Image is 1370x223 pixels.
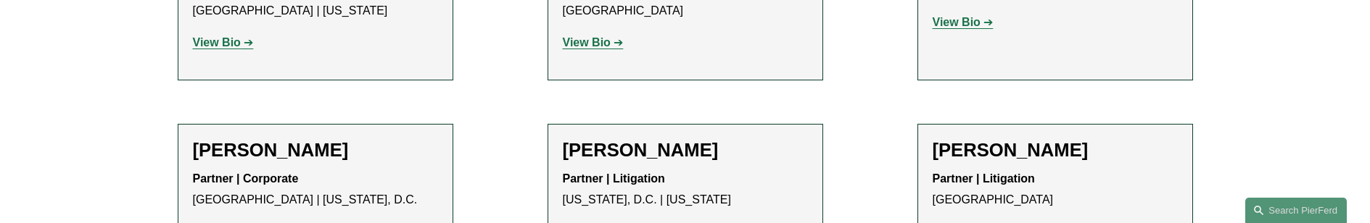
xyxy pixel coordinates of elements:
[933,169,1178,211] p: [GEOGRAPHIC_DATA]
[193,169,438,211] p: [GEOGRAPHIC_DATA] | [US_STATE], D.C.
[563,139,808,161] h2: [PERSON_NAME]
[933,16,994,28] a: View Bio
[563,169,808,211] p: [US_STATE], D.C. | [US_STATE]
[563,36,624,49] a: View Bio
[193,139,438,161] h2: [PERSON_NAME]
[933,172,1035,185] strong: Partner | Litigation
[933,139,1178,161] h2: [PERSON_NAME]
[563,36,611,49] strong: View Bio
[933,16,981,28] strong: View Bio
[193,36,241,49] strong: View Bio
[563,172,665,185] strong: Partner | Litigation
[193,36,254,49] a: View Bio
[1245,198,1347,223] a: Search this site
[193,172,299,185] strong: Partner | Corporate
